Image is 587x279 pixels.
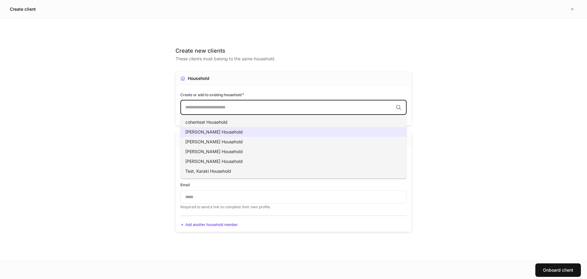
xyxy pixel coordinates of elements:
button: Add another household member [180,223,238,227]
h6: Create or add to existing household [180,92,244,98]
span: cohentest Household [185,119,227,125]
span: [PERSON_NAME] Household [185,149,243,154]
span: Test, Karaki Household [185,168,231,174]
span: [PERSON_NAME] Household [185,129,243,134]
span: [PERSON_NAME] Household [185,139,243,144]
p: Required to send a link to complete their own profile. [180,205,407,209]
div: Household [188,75,209,81]
div: Onboard client [543,267,573,273]
span: [PERSON_NAME] Household [185,159,243,164]
h5: Create client [10,6,36,12]
div: Create new clients [175,47,412,55]
button: Onboard client [535,263,581,277]
div: These clients must belong to the same household. [175,55,412,62]
h6: Email [180,182,190,188]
